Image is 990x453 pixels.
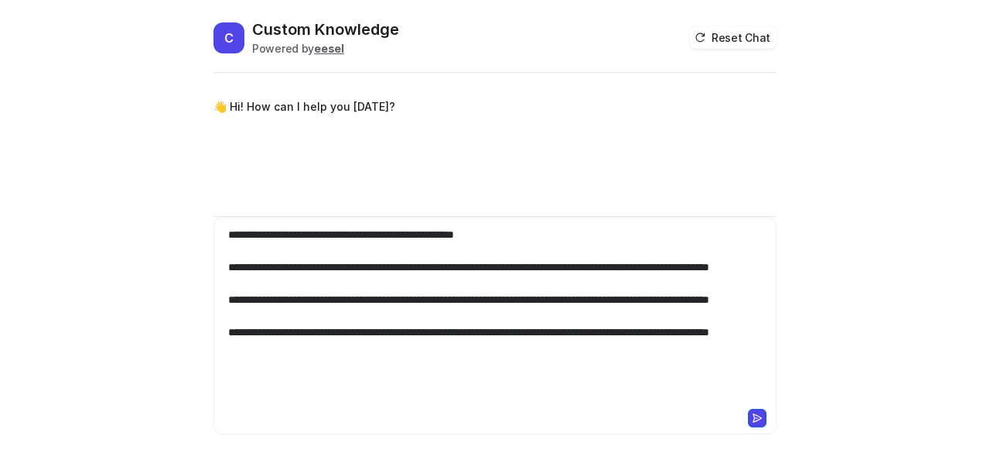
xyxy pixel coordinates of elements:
[314,42,344,55] b: eesel
[690,26,777,49] button: Reset Chat
[252,40,399,57] div: Powered by
[213,22,244,53] span: C
[252,19,399,40] h2: Custom Knowledge
[213,98,395,116] p: 👋 Hi! How can I help you [DATE]?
